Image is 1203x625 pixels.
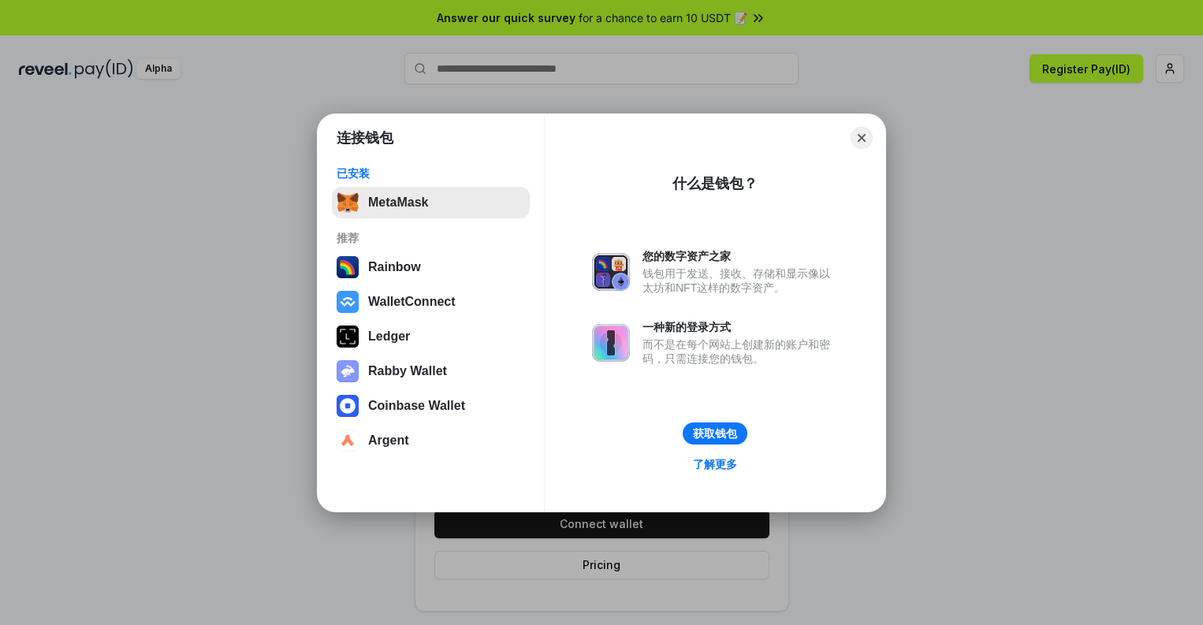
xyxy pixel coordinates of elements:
div: Rainbow [368,260,421,274]
div: 获取钱包 [693,426,737,441]
button: Rainbow [332,251,530,283]
div: Rabby Wallet [368,364,447,378]
img: svg+xml,%3Csvg%20width%3D%22120%22%20height%3D%22120%22%20viewBox%3D%220%200%20120%20120%22%20fil... [337,256,359,278]
img: svg+xml,%3Csvg%20xmlns%3D%22http%3A%2F%2Fwww.w3.org%2F2000%2Fsvg%22%20fill%3D%22none%22%20viewBox... [592,253,630,291]
img: svg+xml,%3Csvg%20width%3D%2228%22%20height%3D%2228%22%20viewBox%3D%220%200%2028%2028%22%20fill%3D... [337,430,359,452]
img: svg+xml,%3Csvg%20fill%3D%22none%22%20height%3D%2233%22%20viewBox%3D%220%200%2035%2033%22%20width%... [337,192,359,214]
div: MetaMask [368,195,428,210]
button: 获取钱包 [683,422,747,445]
div: WalletConnect [368,295,456,309]
div: 而不是在每个网站上创建新的账户和密码，只需连接您的钱包。 [642,337,838,366]
div: Ledger [368,329,410,344]
button: Argent [332,425,530,456]
button: Ledger [332,321,530,352]
a: 了解更多 [683,454,747,474]
button: Coinbase Wallet [332,390,530,422]
button: WalletConnect [332,286,530,318]
div: 钱包用于发送、接收、存储和显示像以太坊和NFT这样的数字资产。 [642,266,838,295]
div: 推荐 [337,231,525,245]
button: Close [851,127,873,149]
div: 一种新的登录方式 [642,320,838,334]
div: 您的数字资产之家 [642,249,838,263]
img: svg+xml,%3Csvg%20width%3D%2228%22%20height%3D%2228%22%20viewBox%3D%220%200%2028%2028%22%20fill%3D... [337,291,359,313]
button: MetaMask [332,187,530,218]
button: Rabby Wallet [332,355,530,387]
h1: 连接钱包 [337,128,393,147]
img: svg+xml,%3Csvg%20xmlns%3D%22http%3A%2F%2Fwww.w3.org%2F2000%2Fsvg%22%20fill%3D%22none%22%20viewBox... [337,360,359,382]
div: Coinbase Wallet [368,399,465,413]
img: svg+xml,%3Csvg%20xmlns%3D%22http%3A%2F%2Fwww.w3.org%2F2000%2Fsvg%22%20width%3D%2228%22%20height%3... [337,326,359,348]
div: Argent [368,433,409,448]
img: svg+xml,%3Csvg%20xmlns%3D%22http%3A%2F%2Fwww.w3.org%2F2000%2Fsvg%22%20fill%3D%22none%22%20viewBox... [592,324,630,362]
div: 已安装 [337,166,525,180]
div: 了解更多 [693,457,737,471]
img: svg+xml,%3Csvg%20width%3D%2228%22%20height%3D%2228%22%20viewBox%3D%220%200%2028%2028%22%20fill%3D... [337,395,359,417]
div: 什么是钱包？ [672,174,758,193]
